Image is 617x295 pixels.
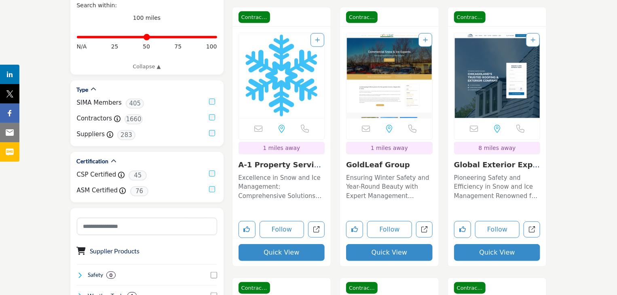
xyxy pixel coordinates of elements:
span: Contractor [346,282,378,294]
span: 25 [111,42,118,51]
label: ASM Certified [77,186,118,195]
img: A-1 Property Services [239,33,325,118]
label: SIMA Members [77,98,122,107]
p: Ensuring Winter Safety and Year-Round Beauty with Expert Management Solutions Specializing in com... [346,173,433,201]
button: Follow [475,221,520,238]
span: Contractor [346,11,378,23]
h4: Safety: Safety refers to the measures, practices, and protocols implemented to protect individual... [88,271,103,279]
input: Suppliers checkbox [209,130,215,136]
a: Excellence in Snow and Ice Management: Comprehensive Solutions for Safe and Functional Commercial... [239,171,325,201]
a: GoldLeaf Group [346,160,410,169]
button: Follow [260,221,304,238]
input: CSP Certified checkbox [209,171,215,177]
span: 75 [174,42,182,51]
h2: Type [77,86,89,94]
label: Contractors [77,114,112,123]
a: Global Exterior Expe... [454,160,540,178]
span: 76 [130,186,148,196]
div: Search within: [77,1,217,10]
button: Like listing [454,221,471,238]
p: Pioneering Safety and Efficiency in Snow and Ice Management Renowned for its innovation and relia... [454,173,541,201]
a: Pioneering Safety and Efficiency in Snow and Ice Management Renowned for its innovation and relia... [454,171,541,201]
button: Like listing [239,221,256,238]
a: A-1 Property Service... [239,160,321,178]
span: 283 [117,130,135,140]
span: 1 miles away [371,145,408,151]
span: 45 [129,171,147,181]
span: 405 [126,99,144,109]
a: Open Listing in new tab [454,33,540,118]
a: Ensuring Winter Safety and Year-Round Beauty with Expert Management Solutions Specializing in com... [346,171,433,201]
input: Select Safety checkbox [211,272,217,278]
h3: A-1 Property Services [239,160,325,169]
h3: Global Exterior Experts LLC [454,160,541,169]
span: 1660 [125,114,143,124]
div: 0 Results For Safety [106,272,116,279]
button: Quick View [346,244,433,261]
span: Contractor [454,11,486,23]
button: Quick View [454,244,541,261]
a: Add To List [530,37,535,43]
a: Add To List [423,37,428,43]
img: Global Exterior Experts LLC [454,33,540,118]
p: Excellence in Snow and Ice Management: Comprehensive Solutions for Safe and Functional Commercial... [239,173,325,201]
a: Open a1-property-services in new tab [308,221,325,238]
img: GoldLeaf Group [347,33,432,118]
span: N/A [77,42,87,51]
span: 1 miles away [263,145,300,151]
input: ASM Certified checkbox [209,186,215,192]
a: Open global-exterior-experts-llc in new tab [524,221,540,238]
label: Suppliers [77,130,105,139]
input: Contractors checkbox [209,114,215,120]
a: Add To List [315,37,320,43]
span: Contractor [239,11,270,23]
a: Collapse ▲ [77,63,217,71]
button: Supplier Products [90,246,140,256]
label: CSP Certified [77,170,116,179]
h3: GoldLeaf Group [346,160,433,169]
a: Open Listing in new tab [239,33,325,118]
button: Quick View [239,244,325,261]
span: 100 miles [133,15,161,21]
span: Contractor [454,282,486,294]
input: Search Category [77,218,217,235]
a: Open goldleaf-group in new tab [416,221,433,238]
span: 8 miles away [479,145,516,151]
button: Follow [367,221,412,238]
span: 50 [143,42,150,51]
input: SIMA Members checkbox [209,99,215,105]
button: Like listing [346,221,363,238]
span: Contractor [239,282,270,294]
b: 0 [110,272,112,278]
a: Open Listing in new tab [347,33,432,118]
span: 100 [206,42,217,51]
h2: Certification [77,157,109,165]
